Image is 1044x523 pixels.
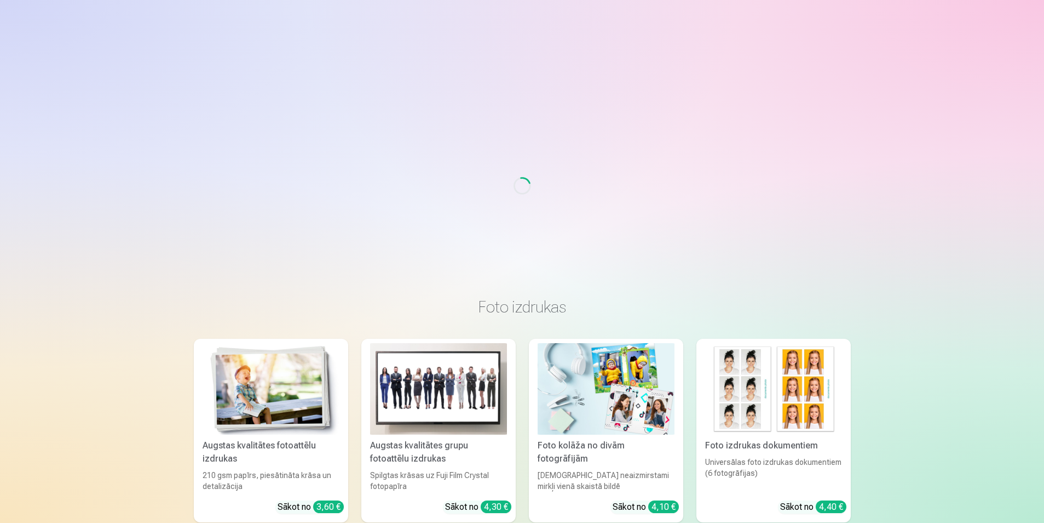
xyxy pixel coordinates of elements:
div: Universālas foto izdrukas dokumentiem (6 fotogrāfijas) [701,457,846,492]
a: Augstas kvalitātes fotoattēlu izdrukasAugstas kvalitātes fotoattēlu izdrukas210 gsm papīrs, piesā... [194,339,348,522]
img: Foto izdrukas dokumentiem [705,343,842,435]
a: Foto kolāža no divām fotogrāfijāmFoto kolāža no divām fotogrāfijām[DEMOGRAPHIC_DATA] neaizmirstam... [529,339,683,522]
img: Augstas kvalitātes fotoattēlu izdrukas [203,343,339,435]
div: Sākot no [278,501,344,514]
a: Foto izdrukas dokumentiemFoto izdrukas dokumentiemUniversālas foto izdrukas dokumentiem (6 fotogr... [696,339,851,522]
div: Foto izdrukas dokumentiem [701,439,846,452]
div: Sākot no [445,501,511,514]
div: Augstas kvalitātes grupu fotoattēlu izdrukas [366,439,511,465]
div: Augstas kvalitātes fotoattēlu izdrukas [198,439,344,465]
h3: Foto izdrukas [203,297,842,317]
div: 4,40 € [816,501,846,513]
div: 4,30 € [481,501,511,513]
img: Augstas kvalitātes grupu fotoattēlu izdrukas [370,343,507,435]
img: Foto kolāža no divām fotogrāfijām [538,343,674,435]
div: 4,10 € [648,501,679,513]
div: 3,60 € [313,501,344,513]
div: [DEMOGRAPHIC_DATA] neaizmirstami mirkļi vienā skaistā bildē [533,470,679,492]
div: Sākot no [780,501,846,514]
div: Foto kolāža no divām fotogrāfijām [533,439,679,465]
div: Sākot no [613,501,679,514]
div: 210 gsm papīrs, piesātināta krāsa un detalizācija [198,470,344,492]
div: Spilgtas krāsas uz Fuji Film Crystal fotopapīra [366,470,511,492]
a: Augstas kvalitātes grupu fotoattēlu izdrukasAugstas kvalitātes grupu fotoattēlu izdrukasSpilgtas ... [361,339,516,522]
